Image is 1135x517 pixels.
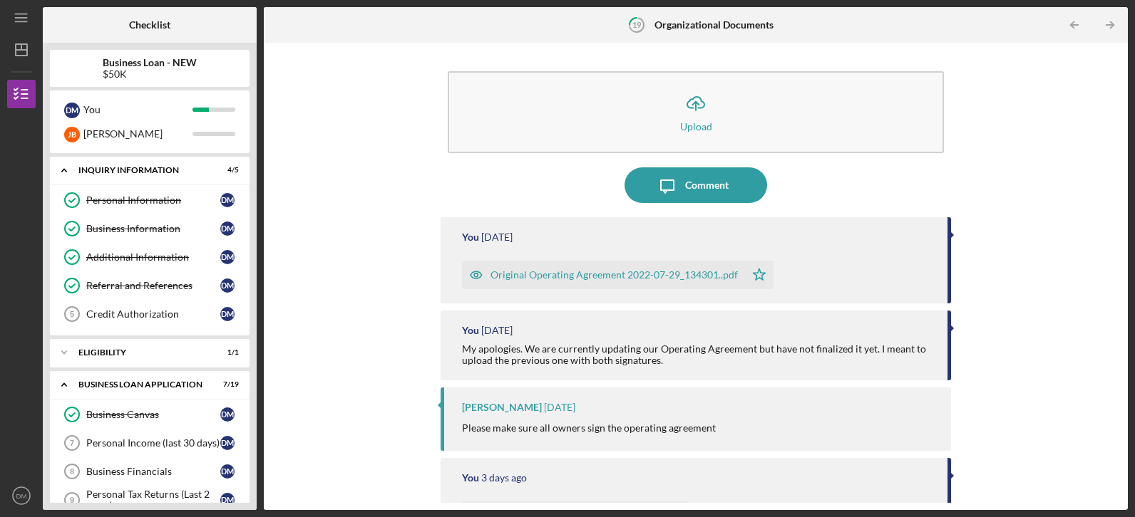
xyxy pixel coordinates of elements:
div: D M [64,103,80,118]
div: BUSINESS LOAN APPLICATION [78,380,203,389]
a: 5Credit AuthorizationDM [57,300,242,328]
div: Personal Income (last 30 days) [86,437,220,449]
div: D M [220,493,235,507]
a: Referral and ReferencesDM [57,271,242,300]
time: 2025-08-26 14:23 [544,402,575,413]
a: 7Personal Income (last 30 days)DM [57,429,242,457]
tspan: 5 [70,310,74,318]
a: Personal InformationDM [57,186,242,214]
div: Personal Tax Returns (Last 2 years) [86,489,220,511]
div: [PERSON_NAME] [83,122,192,146]
div: D M [220,407,235,422]
div: Business Canvas [86,409,220,420]
div: Personal Information [86,194,220,206]
div: 7 / 19 [213,380,239,389]
div: Original Operating Agreement 2022-07-29_134301..pdf [491,269,738,281]
button: Original Operating Agreement 2022-07-29_134301..pdf [462,261,774,289]
time: 2025-08-26 17:22 [481,325,513,336]
div: D M [220,278,235,293]
a: 8Business FinancialsDM [57,457,242,486]
div: J B [64,127,80,142]
div: D M [220,436,235,450]
a: Additional InformationDM [57,243,242,271]
div: INQUIRY INFORMATION [78,166,203,174]
tspan: 8 [70,467,74,476]
div: You [83,98,192,122]
div: Referral and References [86,280,220,291]
div: D M [220,221,235,236]
div: D M [220,250,235,264]
a: 9Personal Tax Returns (Last 2 years)DM [57,486,242,514]
tspan: 9 [70,496,74,504]
div: Business Financials [86,466,220,477]
div: You [462,472,479,484]
b: Business Loan - NEW [103,57,197,68]
button: Upload [448,71,943,153]
a: Business InformationDM [57,214,242,243]
div: D M [220,464,235,479]
a: Business CanvasDM [57,400,242,429]
text: DM [16,492,27,500]
div: Upload [680,121,712,132]
div: $50K [103,68,197,80]
div: Additional Information [86,251,220,263]
tspan: 7 [70,439,74,447]
div: You [462,231,479,243]
div: D M [220,193,235,207]
time: 2025-08-26 17:22 [481,231,513,243]
div: Credit Authorization [86,308,220,320]
div: 4 / 5 [213,166,239,174]
div: 1 / 1 [213,348,239,357]
div: My apologies. We are currently updating our Operating Agreement but have not finalized it yet. I ... [462,343,933,366]
div: ELIGIBILITY [78,348,203,357]
button: DM [7,481,36,510]
time: 2025-08-26 01:37 [481,472,527,484]
tspan: 19 [632,20,641,29]
div: D M [220,307,235,321]
div: Business Information [86,223,220,234]
div: Comment [685,167,729,203]
p: Please make sure all owners sign the operating agreement [462,420,716,436]
div: [PERSON_NAME] [462,402,542,413]
div: You [462,325,479,336]
button: Comment [625,167,767,203]
b: Checklist [129,19,170,31]
b: Organizational Documents [654,19,774,31]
